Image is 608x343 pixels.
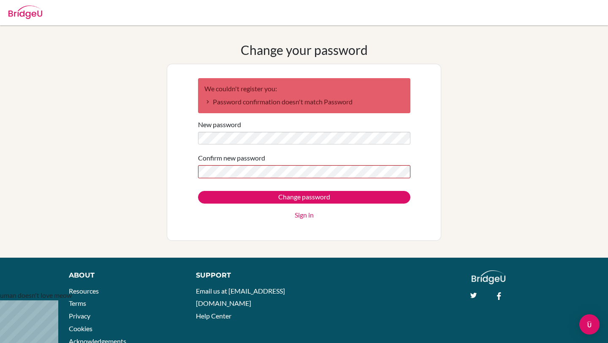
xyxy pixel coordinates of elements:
img: logo_white@2x-f4f0deed5e89b7ecb1c2cc34c3e3d731f90f0f143d5ea2071677605dd97b5244.png [472,270,506,284]
img: Bridge-U [8,5,42,19]
h2: We couldn't register you: [204,84,404,93]
a: Privacy [69,312,90,320]
label: Confirm new password [198,153,265,163]
div: Support [196,270,296,280]
h1: Change your password [241,42,368,57]
a: Cookies [69,324,92,332]
a: Terms [69,299,86,307]
input: Change password [198,191,410,204]
div: About [69,270,177,280]
a: Help Center [196,312,231,320]
label: New password [198,120,241,130]
div: Open Intercom Messenger [579,314,600,335]
a: Resources [69,287,99,295]
li: Password confirmation doesn't match Password [204,97,404,107]
a: Email us at [EMAIL_ADDRESS][DOMAIN_NAME] [196,287,285,308]
a: Sign in [295,210,314,220]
